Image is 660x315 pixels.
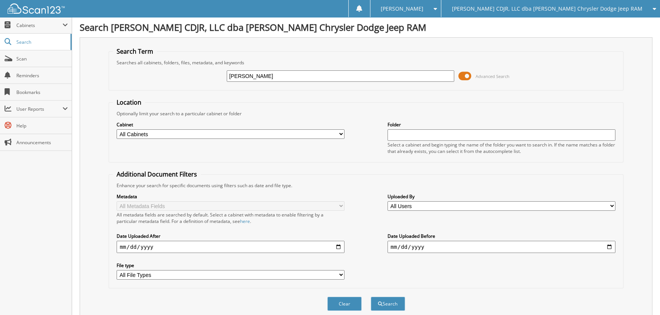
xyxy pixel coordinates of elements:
span: [PERSON_NAME] CDJR, LLC dba [PERSON_NAME] Chrysler Dodge Jeep RAM [452,6,642,11]
button: Clear [327,297,362,311]
label: Uploaded By [388,193,615,200]
h1: Search [PERSON_NAME] CDJR, LLC dba [PERSON_NAME] Chrysler Dodge Jeep RAM [80,21,652,33]
span: Advanced Search [475,73,509,79]
label: Date Uploaded Before [388,233,615,239]
span: Search [16,39,67,45]
a: here [240,218,250,224]
div: Enhance your search for specific documents using filters such as date and file type. [113,182,619,189]
span: Help [16,123,68,129]
span: Announcements [16,139,68,146]
div: Optionally limit your search to a particular cabinet or folder [113,110,619,117]
input: end [388,241,615,253]
div: Searches all cabinets, folders, files, metadata, and keywords [113,59,619,66]
span: User Reports [16,106,62,112]
img: scan123-logo-white.svg [8,3,65,14]
label: Folder [388,121,615,128]
span: Reminders [16,72,68,79]
div: All metadata fields are searched by default. Select a cabinet with metadata to enable filtering b... [117,212,344,224]
legend: Location [113,98,145,107]
legend: Search Term [113,47,157,56]
label: Date Uploaded After [117,233,344,239]
label: Metadata [117,193,344,200]
label: File type [117,262,344,269]
label: Cabinet [117,121,344,128]
span: Cabinets [16,22,62,29]
input: start [117,241,344,253]
div: Select a cabinet and begin typing the name of the folder you want to search in. If the name match... [388,142,615,154]
span: Bookmarks [16,89,68,95]
legend: Additional Document Filters [113,170,201,178]
button: Search [371,297,405,311]
span: Scan [16,56,68,62]
span: [PERSON_NAME] [381,6,423,11]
